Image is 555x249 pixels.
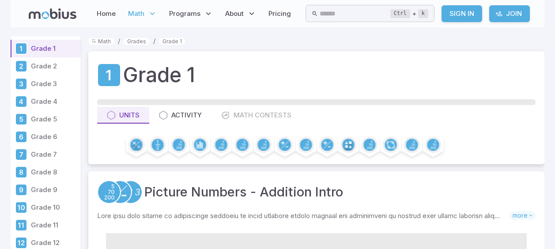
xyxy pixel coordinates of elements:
[31,185,77,195] p: Grade 9
[159,110,202,120] div: Activity
[153,36,155,46] li: /
[107,110,140,120] div: Units
[11,93,81,110] a: Grade 4
[31,97,77,106] p: Grade 4
[97,211,509,221] p: Lore ipsu dolo sitame co adipiscinge seddoeiu te incid utlabore etdolo magnaal eni adminimveni qu...
[97,180,121,204] a: Place Value
[390,8,428,19] div: +
[128,9,144,19] span: Math
[31,79,77,89] p: Grade 3
[88,36,544,46] nav: breadcrumb
[15,113,27,125] div: Grade 5
[225,9,244,19] span: About
[94,4,118,24] a: Home
[11,128,81,146] a: Grade 6
[15,78,27,90] div: Grade 3
[97,63,121,87] a: Grade 1
[118,36,120,46] li: /
[11,146,81,163] a: Grade 7
[169,9,200,19] span: Programs
[15,184,27,196] div: Grade 9
[11,199,81,216] a: Grade 10
[266,4,294,24] a: Pricing
[15,219,27,231] div: Grade 11
[31,220,77,230] p: Grade 11
[15,166,27,178] div: Grade 8
[144,182,343,202] a: Picture Numbers - Addition Intro
[11,181,81,199] a: Grade 9
[15,148,27,161] div: Grade 7
[31,203,77,212] p: Grade 10
[31,238,77,248] p: Grade 12
[11,57,81,75] a: Grade 2
[119,180,143,204] a: Numeracy
[15,95,27,108] div: Grade 4
[31,61,77,71] p: Grade 2
[11,75,81,93] a: Grade 3
[123,60,195,90] h1: Grade 1
[11,216,81,234] a: Grade 11
[31,44,77,53] p: Grade 1
[418,9,428,18] kbd: k
[88,38,114,45] a: Math
[31,150,77,159] p: Grade 7
[15,237,27,249] div: Grade 12
[11,163,81,181] a: Grade 8
[15,42,27,55] div: Grade 1
[15,201,27,214] div: Grade 10
[390,9,410,18] kbd: Ctrl
[11,40,81,57] a: Grade 1
[442,5,482,22] a: Sign In
[31,114,77,124] p: Grade 5
[31,167,77,177] p: Grade 8
[11,110,81,128] a: Grade 5
[489,5,530,22] a: Join
[15,60,27,72] div: Grade 2
[15,131,27,143] div: Grade 6
[124,38,150,45] a: Grades
[159,38,185,45] a: Grade 1
[108,180,132,204] a: Addition and Subtraction
[31,132,77,142] p: Grade 6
